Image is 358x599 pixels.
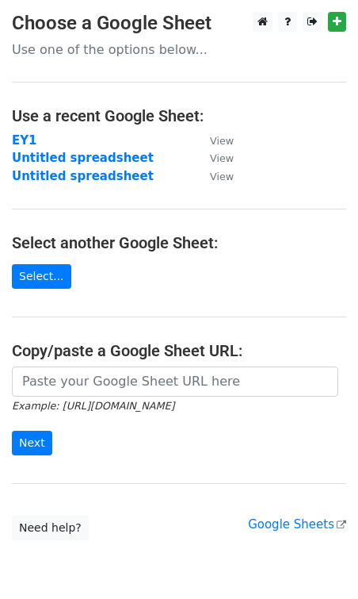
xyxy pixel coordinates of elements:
small: View [210,171,234,182]
a: View [194,151,234,165]
small: View [210,135,234,147]
a: Google Sheets [248,517,346,532]
input: Paste your Google Sheet URL here [12,367,338,397]
a: Untitled spreadsheet [12,151,154,165]
a: View [194,169,234,183]
a: EY1 [12,133,37,148]
p: Use one of the options below... [12,41,346,58]
small: Example: [URL][DOMAIN_NAME] [12,400,174,412]
small: View [210,152,234,164]
a: Untitled spreadsheet [12,169,154,183]
input: Next [12,431,52,455]
h4: Copy/paste a Google Sheet URL: [12,341,346,360]
a: View [194,133,234,148]
a: Need help? [12,516,89,540]
a: Select... [12,264,71,289]
h4: Use a recent Google Sheet: [12,106,346,125]
h3: Choose a Google Sheet [12,12,346,35]
h4: Select another Google Sheet: [12,233,346,252]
